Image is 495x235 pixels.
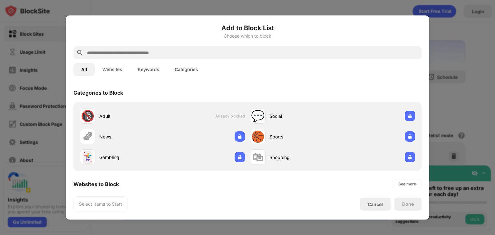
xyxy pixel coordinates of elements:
[251,130,265,143] div: 🏀
[73,33,422,39] div: Choose which to block
[269,133,333,140] div: Sports
[81,109,94,123] div: 🔞
[269,113,333,119] div: Social
[73,181,119,187] div: Websites to Block
[252,151,263,164] div: 🛍
[215,114,245,118] span: Already blocked
[99,113,162,119] div: Adult
[76,49,84,57] img: search.svg
[398,181,416,187] div: See more
[82,130,93,143] div: 🗞
[99,154,162,161] div: Gambling
[130,63,167,76] button: Keywords
[79,201,122,207] div: Select Items to Start
[368,202,383,207] div: Cancel
[73,89,123,96] div: Categories to Block
[81,151,94,164] div: 🃏
[402,202,414,207] div: Done
[73,23,422,33] h6: Add to Block List
[167,63,206,76] button: Categories
[95,63,130,76] button: Websites
[99,133,162,140] div: News
[251,109,265,123] div: 💬
[269,154,333,161] div: Shopping
[73,63,95,76] button: All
